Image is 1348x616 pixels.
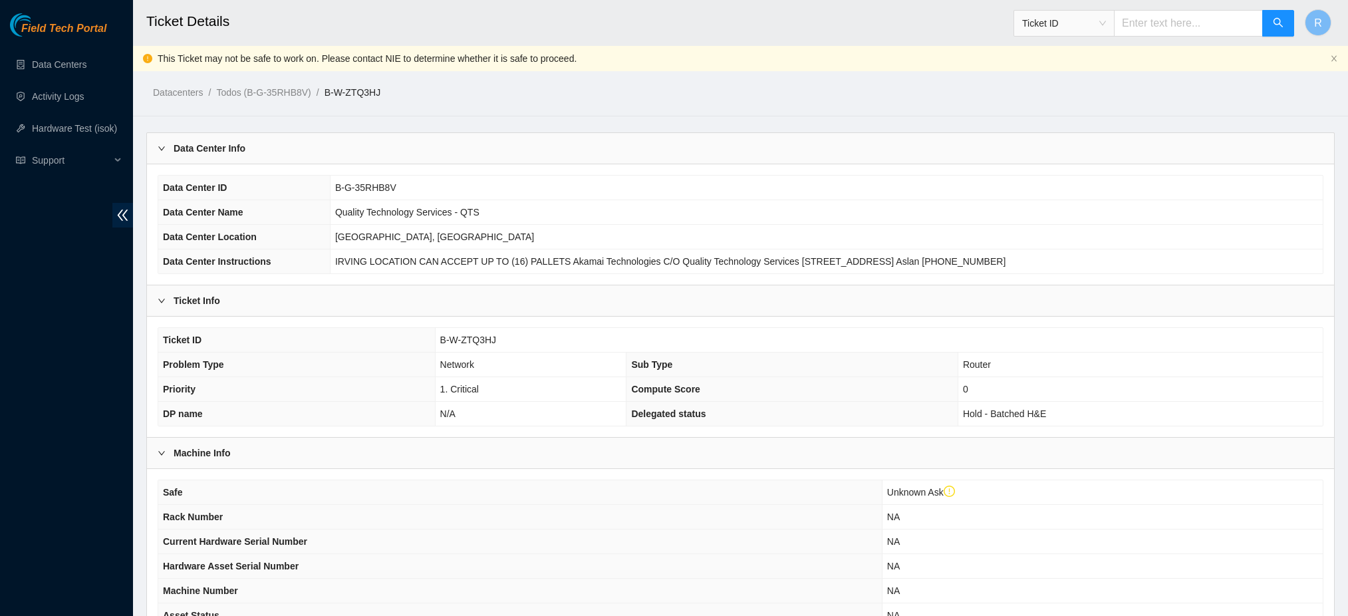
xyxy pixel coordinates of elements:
span: exclamation-circle [944,486,956,498]
span: [GEOGRAPHIC_DATA], [GEOGRAPHIC_DATA] [335,231,534,242]
input: Enter text here... [1114,10,1263,37]
span: Hold - Batched H&E [963,408,1046,419]
span: Data Center Name [163,207,243,218]
span: Data Center ID [163,182,227,193]
div: Machine Info [147,438,1334,468]
span: Safe [163,487,183,498]
span: Router [963,359,991,370]
span: right [158,144,166,152]
span: 0 [963,384,968,394]
span: double-left [112,203,133,228]
span: Network [440,359,474,370]
span: N/A [440,408,456,419]
a: Hardware Test (isok) [32,123,117,134]
span: Priority [163,384,196,394]
span: search [1273,17,1283,30]
span: Unknown Ask [887,487,955,498]
span: Ticket ID [1022,13,1106,33]
b: Data Center Info [174,141,245,156]
span: Problem Type [163,359,224,370]
a: B-W-ZTQ3HJ [325,87,381,98]
span: IRVING LOCATION CAN ACCEPT UP TO (16) PALLETS Akamai Technologies C/O Quality Technology Services... [335,256,1006,267]
b: Machine Info [174,446,231,460]
span: NA [887,561,900,571]
span: Quality Technology Services - QTS [335,207,479,218]
span: Sub Type [631,359,672,370]
span: Data Center Instructions [163,256,271,267]
span: right [158,449,166,457]
span: Field Tech Portal [21,23,106,35]
span: DP name [163,408,203,419]
span: Compute Score [631,384,700,394]
span: Current Hardware Serial Number [163,536,307,547]
span: 1. Critical [440,384,479,394]
span: NA [887,585,900,596]
button: close [1330,55,1338,63]
span: right [158,297,166,305]
span: / [208,87,211,98]
button: R [1305,9,1331,36]
a: Akamai TechnologiesField Tech Portal [10,24,106,41]
span: R [1314,15,1322,31]
a: Todos (B-G-35RHB8V) [216,87,311,98]
button: search [1262,10,1294,37]
span: Ticket ID [163,335,202,345]
span: close [1330,55,1338,63]
div: Ticket Info [147,285,1334,316]
span: Data Center Location [163,231,257,242]
span: read [16,156,25,165]
a: Datacenters [153,87,203,98]
span: Delegated status [631,408,706,419]
img: Akamai Technologies [10,13,67,37]
span: B-W-ZTQ3HJ [440,335,497,345]
span: / [317,87,319,98]
div: Data Center Info [147,133,1334,164]
span: Hardware Asset Serial Number [163,561,299,571]
span: Machine Number [163,585,238,596]
span: Support [32,147,110,174]
span: B-G-35RHB8V [335,182,396,193]
b: Ticket Info [174,293,220,308]
a: Data Centers [32,59,86,70]
span: Rack Number [163,512,223,522]
span: NA [887,512,900,522]
span: NA [887,536,900,547]
a: Activity Logs [32,91,84,102]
